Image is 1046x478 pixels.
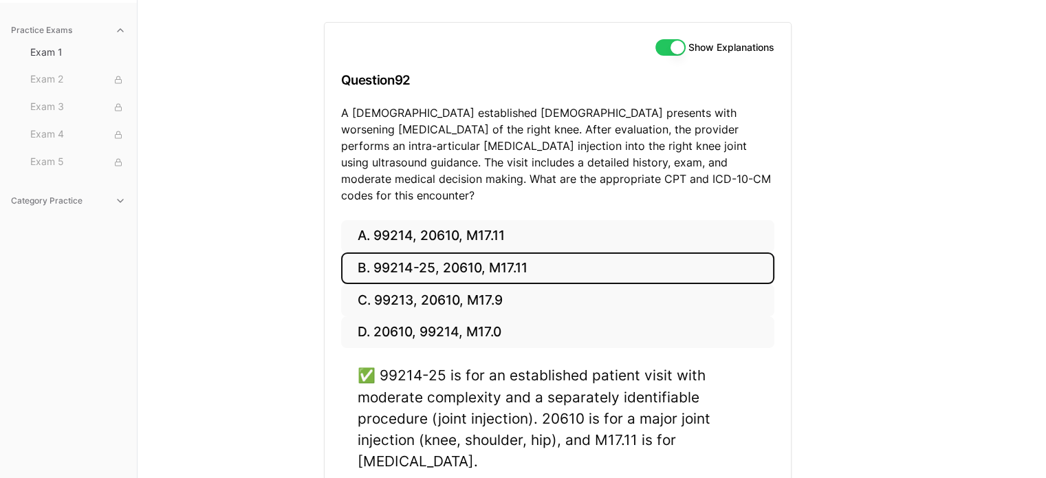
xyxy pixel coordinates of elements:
button: Category Practice [6,190,131,212]
span: Exam 3 [30,100,126,115]
button: Exam 4 [25,124,131,146]
button: Exam 2 [25,69,131,91]
button: C. 99213, 20610, M17.9 [341,284,774,316]
label: Show Explanations [688,43,774,52]
p: A [DEMOGRAPHIC_DATA] established [DEMOGRAPHIC_DATA] presents with worsening [MEDICAL_DATA] of the... [341,105,774,204]
button: Exam 1 [25,41,131,63]
span: Exam 5 [30,155,126,170]
div: ✅ 99214-25 is for an established patient visit with moderate complexity and a separately identifi... [358,365,758,472]
button: Exam 3 [25,96,131,118]
button: A. 99214, 20610, M17.11 [341,220,774,252]
span: Exam 1 [30,45,126,59]
button: Practice Exams [6,19,131,41]
h3: Question 92 [341,60,774,100]
button: B. 99214-25, 20610, M17.11 [341,252,774,285]
span: Exam 2 [30,72,126,87]
span: Exam 4 [30,127,126,142]
button: D. 20610, 99214, M17.0 [341,316,774,349]
button: Exam 5 [25,151,131,173]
